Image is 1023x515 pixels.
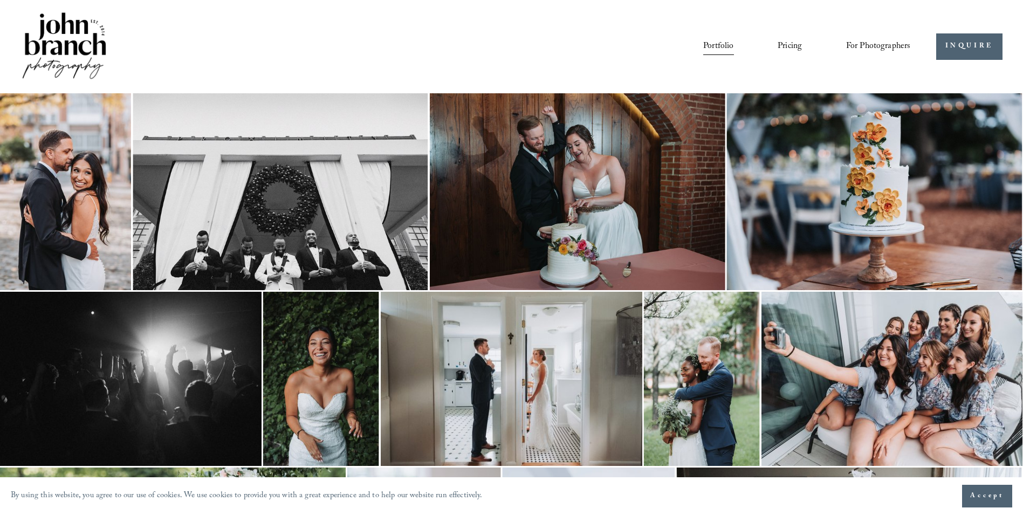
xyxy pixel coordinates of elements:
img: A bride in a white dress and a groom in a suit preparing in adjacent rooms with a bathroom and ki... [381,292,642,466]
img: A bride and groom embrace outdoors, smiling; the bride holds a green bouquet, and the groom wears... [644,292,760,466]
span: Accept [970,491,1004,502]
a: INQUIRE [936,33,1003,60]
p: By using this website, you agree to our use of cookies. We use cookies to provide you with a grea... [11,489,483,504]
img: John Branch IV Photography [20,10,108,83]
a: Portfolio [703,37,733,56]
a: Pricing [778,37,802,56]
button: Accept [962,485,1012,507]
img: A group of women in matching pajamas taking a selfie on a balcony, smiling and posing together. [761,292,1022,466]
span: For Photographers [846,38,911,55]
img: A two-tiered white wedding cake decorated with yellow and orange flowers, placed on a wooden cake... [726,93,1022,290]
img: A couple is playfully cutting their wedding cake. The bride is wearing a white strapless gown, an... [430,93,725,290]
a: folder dropdown [846,37,911,56]
img: Smiling bride in strapless white dress with green leafy background. [263,292,379,466]
img: Group of men in tuxedos standing under a large wreath on a building's entrance. [133,93,428,290]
